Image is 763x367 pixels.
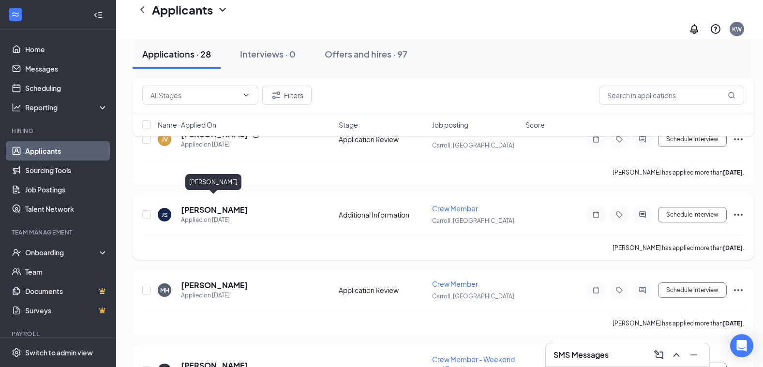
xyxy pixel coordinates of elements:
svg: ChevronDown [242,91,250,99]
div: Applications · 28 [142,48,211,60]
a: SurveysCrown [25,301,108,320]
svg: Minimize [688,349,700,361]
a: Scheduling [25,78,108,98]
b: [DATE] [723,320,743,327]
button: Schedule Interview [658,207,727,222]
span: Job posting [432,120,468,130]
div: Team Management [12,228,106,236]
div: Interviews · 0 [240,48,296,60]
svg: Filter [270,89,282,101]
p: [PERSON_NAME] has applied more than . [613,168,744,176]
span: Crew Member [432,279,478,288]
svg: Settings [12,348,21,357]
div: Reporting [25,103,108,112]
svg: Note [590,286,602,294]
a: Applicants [25,141,108,161]
div: JS [162,211,168,219]
b: [DATE] [723,169,743,176]
p: [PERSON_NAME] has applied more than . [613,244,744,252]
div: Open Intercom Messenger [730,334,753,357]
svg: ChevronLeft [136,4,148,15]
svg: Analysis [12,103,21,112]
svg: MagnifyingGlass [728,91,735,99]
svg: Note [590,211,602,219]
span: Stage [339,120,358,130]
div: Payroll [12,330,106,338]
div: MH [160,286,169,294]
svg: Notifications [688,23,700,35]
span: Score [525,120,545,130]
svg: WorkstreamLogo [11,10,20,19]
svg: Collapse [93,10,103,20]
a: Messages [25,59,108,78]
h3: SMS Messages [554,350,609,360]
div: [PERSON_NAME] [185,174,241,190]
svg: ChevronUp [671,349,682,361]
a: Team [25,262,108,281]
div: Hiring [12,127,106,135]
input: Search in applications [599,86,744,105]
button: Schedule Interview [658,282,727,298]
span: Name · Applied On [158,120,216,130]
div: Onboarding [25,248,100,257]
span: Carroll, [GEOGRAPHIC_DATA] [432,293,514,300]
button: Minimize [686,347,702,363]
a: Home [25,40,108,59]
svg: ActiveChat [637,211,648,219]
svg: ActiveChat [637,286,648,294]
b: [DATE] [723,244,743,251]
svg: QuestionInfo [710,23,721,35]
h1: Applicants [152,1,213,18]
svg: Tag [613,286,625,294]
svg: Ellipses [733,209,744,220]
h5: [PERSON_NAME] [181,205,248,215]
a: Sourcing Tools [25,161,108,180]
div: Application Review [339,285,426,295]
button: ChevronUp [669,347,684,363]
span: Crew Member [432,204,478,213]
a: Job Postings [25,180,108,199]
a: DocumentsCrown [25,281,108,301]
div: Switch to admin view [25,348,93,357]
svg: ComposeMessage [653,349,665,361]
input: All Stages [150,90,239,101]
svg: Tag [613,211,625,219]
a: Talent Network [25,199,108,219]
h5: [PERSON_NAME] [181,280,248,291]
button: ComposeMessage [651,347,667,363]
div: Offers and hires · 97 [325,48,407,60]
svg: Ellipses [733,284,744,296]
div: Applied on [DATE] [181,215,248,225]
div: KW [732,25,742,33]
div: Additional Information [339,210,426,220]
svg: UserCheck [12,248,21,257]
p: [PERSON_NAME] has applied more than . [613,319,744,327]
button: Filter Filters [262,86,312,105]
span: Carroll, [GEOGRAPHIC_DATA] [432,217,514,224]
div: Applied on [DATE] [181,291,248,300]
svg: ChevronDown [217,4,228,15]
